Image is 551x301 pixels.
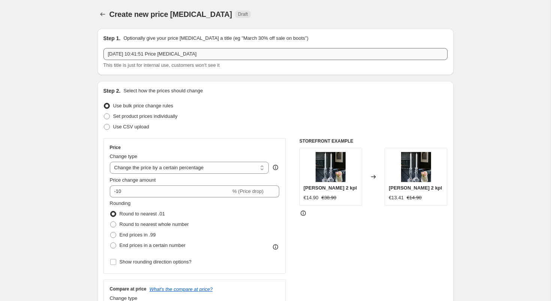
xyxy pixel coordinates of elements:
span: [PERSON_NAME] 2 kpl [389,185,442,191]
div: €13.41 [389,194,404,202]
span: Change type [110,295,138,301]
span: Use bulk price change rules [113,103,173,108]
h3: Compare at price [110,286,147,292]
div: help [272,164,279,171]
img: aileen_lysestake_jun2_lite_jpg_59192_ba67fecc-af43-4229-af59-d8595c2d1029_80x.jpg [316,152,346,182]
img: aileen_lysestake_jun2_lite_jpg_59192_ba67fecc-af43-4229-af59-d8595c2d1029_80x.jpg [401,152,431,182]
h2: Step 2. [103,87,121,95]
input: -15 [110,185,231,197]
span: Rounding [110,200,131,206]
div: €14.90 [304,194,319,202]
strike: €38.90 [322,194,337,202]
span: Round to nearest .01 [120,211,165,217]
span: % (Price drop) [232,188,264,194]
strike: €14.90 [407,194,422,202]
span: This title is just for internal use, customers won't see it [103,62,220,68]
span: Change type [110,154,138,159]
span: End prices in .99 [120,232,156,238]
h2: Step 1. [103,35,121,42]
p: Optionally give your price [MEDICAL_DATA] a title (eg "March 30% off sale on boots") [123,35,308,42]
span: Draft [238,11,248,17]
span: Show rounding direction options? [120,259,192,265]
h3: Price [110,144,121,150]
button: What's the compare at price? [150,286,213,292]
button: Price change jobs [97,9,108,20]
p: Select how the prices should change [123,87,203,95]
span: Use CSV upload [113,124,149,129]
span: End prices in a certain number [120,242,186,248]
span: Set product prices individually [113,113,178,119]
h6: STOREFRONT EXAMPLE [299,138,448,144]
span: Round to nearest whole number [120,221,189,227]
span: Create new price [MEDICAL_DATA] [109,10,232,18]
span: [PERSON_NAME] 2 kpl [304,185,357,191]
span: Price change amount [110,177,156,183]
input: 30% off holiday sale [103,48,448,60]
